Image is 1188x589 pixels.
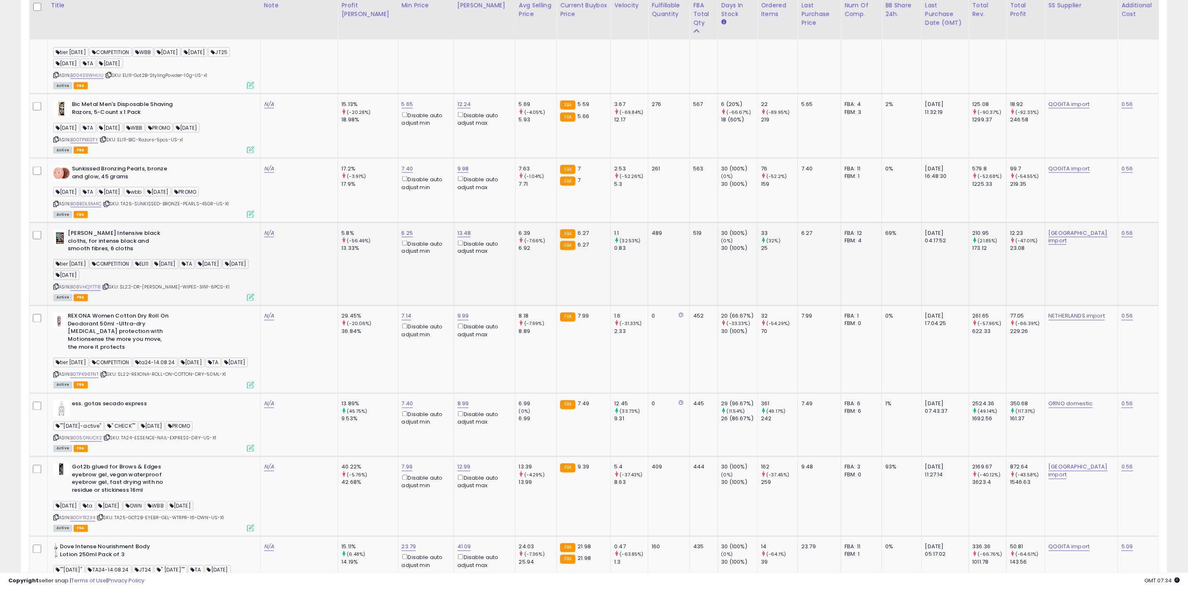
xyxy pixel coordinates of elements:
div: BB Share 24h. [885,1,918,19]
div: [DATE] 04:17:52 [925,229,963,244]
small: (-3.91%) [347,173,366,180]
div: 30 (100%) [721,244,758,252]
div: 7.40 [801,165,835,173]
a: B07PX96TNT [70,371,99,378]
small: (-92.33%) [1015,109,1039,116]
div: 18 (60%) [721,116,758,123]
span: 7.49 [578,400,589,408]
div: 261.65 [973,313,1007,320]
div: Disable auto adjust max [457,322,509,338]
div: 1299.37 [973,116,1007,123]
a: 0.56 [1121,463,1133,471]
div: FBA: 11 [845,165,875,173]
span: | SKU: ELI11-Got2B-StylingPowder-10g-US-x1 [105,72,207,79]
a: 8.99 [457,400,469,408]
a: B08VHQY7T8 [70,284,101,291]
div: 1692.56 [973,415,1007,423]
div: 579.8 [973,165,1007,173]
a: N/A [264,463,274,471]
small: (33.73%) [620,408,640,415]
small: FBA [560,113,575,122]
span: [DATE] [97,123,123,133]
a: N/A [264,312,274,320]
div: 13.33% [341,244,398,252]
span: tier [DATE] [53,259,89,269]
span: FBA [74,147,88,154]
div: 229.26 [1010,328,1045,335]
div: Num of Comp. [845,1,878,19]
a: B00TPXEGTY [70,136,98,143]
div: 2.33 [614,328,648,335]
div: FBA Total Qty [693,1,714,27]
small: (-20.06%) [347,320,371,327]
span: TA [179,259,195,269]
span: [DATE] [178,358,205,367]
div: 452 [693,313,711,320]
div: 3.67 [614,101,648,108]
small: (32.53%) [620,237,641,244]
div: 519 [693,229,711,237]
small: FBA [560,400,575,409]
a: 23.79 [402,543,416,551]
div: FBM: 6 [845,408,875,415]
div: 567 [693,101,711,108]
span: TA [80,59,96,68]
div: [DATE] 07:43:37 [925,400,963,415]
span: [DATE] [53,123,79,133]
a: QOGITA import [1049,165,1090,173]
div: 7.99 [801,313,835,320]
div: 0% [885,313,915,320]
div: 219 [761,116,798,123]
a: B08BDL9M4C [70,200,101,207]
a: 12.24 [457,100,471,108]
div: Avg Selling Price [519,1,553,19]
small: FBA [560,177,575,186]
img: 41uqHvYO8TL._SL40_.jpg [53,229,66,246]
small: (-4.05%) [524,109,545,116]
div: 12.17 [614,116,648,123]
small: (-90.37%) [978,109,1001,116]
a: Privacy Policy [108,577,144,584]
div: 1% [885,400,915,408]
span: [DATE] [145,187,171,197]
div: 5.8% [341,229,398,237]
div: SS supplier [1049,1,1115,10]
span: [DATE] [222,259,249,269]
span: [DATE] [53,271,79,280]
div: 25 [761,244,798,252]
div: Note [264,1,334,10]
span: | SKU: SL22-DR-[PERSON_NAME]-WIPES-3IN1-6PCS-X1 [102,284,230,291]
a: NETHERLANDS import [1049,312,1105,320]
span: All listings currently available for purchase on Amazon [53,82,72,89]
div: Profit [PERSON_NAME] [341,1,394,19]
span: 7 [578,165,580,173]
small: FBA [560,229,575,239]
div: FBM: 1 [845,173,875,180]
a: 9.98 [457,165,469,173]
a: N/A [264,100,274,108]
div: 0 [652,400,683,408]
span: [DATE] [173,123,200,133]
small: (-47.01%) [1015,237,1037,244]
span: JT25 [208,47,230,57]
div: 261 [652,165,683,173]
div: 246.58 [1010,116,1045,123]
span: WBB [133,47,154,57]
div: 242 [761,415,798,423]
span: All listings currently available for purchase on Amazon [53,294,72,301]
div: Last Purchase Price [801,1,837,27]
small: Days In Stock. [721,19,726,26]
small: (-52.68%) [978,173,1002,180]
div: 5.65 [801,101,835,108]
img: 3161GxjzCPL._SL40_.jpg [53,463,70,476]
div: 489 [652,229,683,237]
div: 0% [885,165,915,173]
span: 6.27 [578,229,589,237]
a: N/A [264,400,274,408]
div: 8.89 [519,328,556,335]
div: 99.7 [1010,165,1045,173]
div: Disable auto adjust max [457,239,509,255]
span: COMPETITION [89,358,132,367]
div: 2% [885,101,915,108]
div: Disable auto adjust min [402,322,447,338]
